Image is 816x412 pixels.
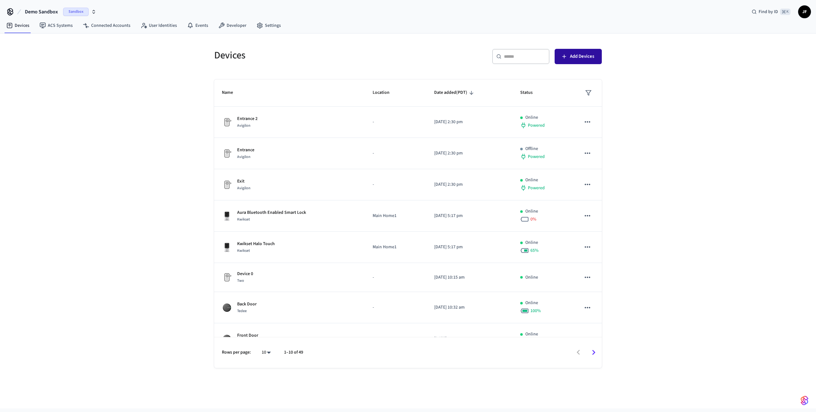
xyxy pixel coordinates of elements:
a: Settings [251,20,286,31]
p: Entrance 2 [237,116,258,122]
span: Powered [528,122,545,129]
img: Kwikset Halo Touchscreen Wifi Enabled Smart Lock, Polished Chrome, Front [222,242,232,252]
p: Entrance [237,147,254,154]
p: - [373,304,419,311]
span: Kwikset [237,217,250,222]
h5: Devices [214,49,404,62]
button: JF [798,5,811,18]
p: - [373,274,419,281]
img: Kwikset Halo Touchscreen Wifi Enabled Smart Lock, Polished Chrome, Front [222,211,232,221]
p: - [373,119,419,125]
span: JF [799,6,810,18]
a: ACS Systems [34,20,78,31]
button: Go to next page [586,345,601,360]
p: [DATE] 10:15 am [434,274,505,281]
p: Exit [237,178,251,185]
p: Offline [525,146,538,152]
p: Online [525,300,538,306]
p: - [373,181,419,188]
span: Avigilon [237,154,251,160]
span: 0 % [530,216,536,222]
p: [DATE] 10:32 am [434,304,505,311]
div: 10 [259,348,274,357]
p: Kwikset Halo Touch [237,241,275,247]
img: Tedee Smart Lock [222,303,232,313]
p: Online [525,274,538,281]
p: Back Door [237,301,257,308]
p: Online [525,177,538,184]
span: Date added(PDT) [434,88,476,98]
span: Name [222,88,241,98]
span: Two [237,278,244,283]
span: Tedee [237,308,247,314]
p: Front Door [237,332,258,339]
button: Add Devices [555,49,602,64]
p: Main Home1 [373,213,419,219]
p: Online [525,208,538,215]
span: Add Devices [570,52,594,61]
span: Avigilon [237,185,251,191]
span: Powered [528,185,545,191]
a: Developer [213,20,251,31]
span: Powered [528,154,545,160]
p: Rows per page: [222,349,251,356]
div: Find by ID⌘ K [747,6,796,18]
a: Events [182,20,213,31]
img: Placeholder Lock Image [222,148,232,159]
p: [DATE] 10:32 am [434,335,505,342]
p: Online [525,239,538,246]
a: User Identities [135,20,182,31]
img: Placeholder Lock Image [222,180,232,190]
span: Demo Sandbox [25,8,58,16]
p: [DATE] 2:30 pm [434,150,505,157]
p: Online [525,114,538,121]
span: 100 % [530,308,541,314]
span: Find by ID [759,9,778,15]
p: - [373,335,419,342]
img: SeamLogoGradient.69752ec5.svg [801,395,808,406]
span: Kwikset [237,248,250,253]
p: [DATE] 2:30 pm [434,119,505,125]
p: Aura Bluetooth Enabled Smart Lock [237,209,306,216]
p: Device 0 [237,271,253,277]
img: Tedee Smart Lock [222,334,232,344]
p: 1–10 of 49 [284,349,303,356]
span: Avigilon [237,123,251,128]
p: Main Home1 [373,244,419,251]
p: [DATE] 5:17 pm [434,244,505,251]
span: Location [373,88,398,98]
span: ⌘ K [780,9,790,15]
span: Sandbox [63,8,89,16]
p: - [373,150,419,157]
img: Placeholder Lock Image [222,117,232,127]
a: Connected Accounts [78,20,135,31]
p: [DATE] 5:17 pm [434,213,505,219]
a: Devices [1,20,34,31]
img: Placeholder Lock Image [222,272,232,282]
span: 65 % [530,247,539,254]
span: Status [520,88,541,98]
p: Online [525,331,538,338]
p: [DATE] 2:30 pm [434,181,505,188]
